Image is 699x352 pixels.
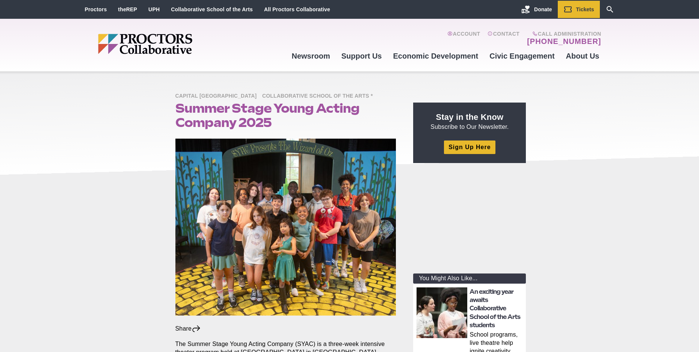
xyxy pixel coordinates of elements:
span: Tickets [576,6,594,12]
div: Share [175,325,201,333]
img: Proctors logo [98,34,250,54]
a: [PHONE_NUMBER] [527,37,601,46]
a: About Us [560,46,605,66]
span: Capital [GEOGRAPHIC_DATA] [175,92,261,101]
a: All Proctors Collaborative [264,6,330,12]
h1: Summer Stage Young Acting Company 2025 [175,101,396,130]
a: theREP [118,6,137,12]
iframe: Advertisement [413,172,526,266]
a: Collaborative School of the Arts * [262,92,377,99]
span: Collaborative School of the Arts * [262,92,377,101]
a: Sign Up Here [444,140,495,154]
div: You Might Also Like... [413,273,526,284]
p: Subscribe to Our Newsletter. [422,112,517,131]
a: Account [447,31,480,46]
a: Tickets [558,1,600,18]
span: Call Administration [525,31,601,37]
a: Search [600,1,620,18]
strong: Stay in the Know [436,112,504,122]
span: Donate [534,6,552,12]
a: Civic Engagement [484,46,560,66]
a: UPH [148,6,160,12]
a: Support Us [336,46,388,66]
img: thumbnail: An exciting year awaits Collaborative School of the Arts students [417,287,467,338]
a: Collaborative School of the Arts [171,6,253,12]
a: An exciting year awaits Collaborative School of the Arts students [470,288,520,329]
a: Economic Development [388,46,484,66]
a: Donate [516,1,557,18]
a: Newsroom [286,46,335,66]
a: Capital [GEOGRAPHIC_DATA] [175,92,261,99]
a: Proctors [85,6,107,12]
a: Contact [488,31,519,46]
